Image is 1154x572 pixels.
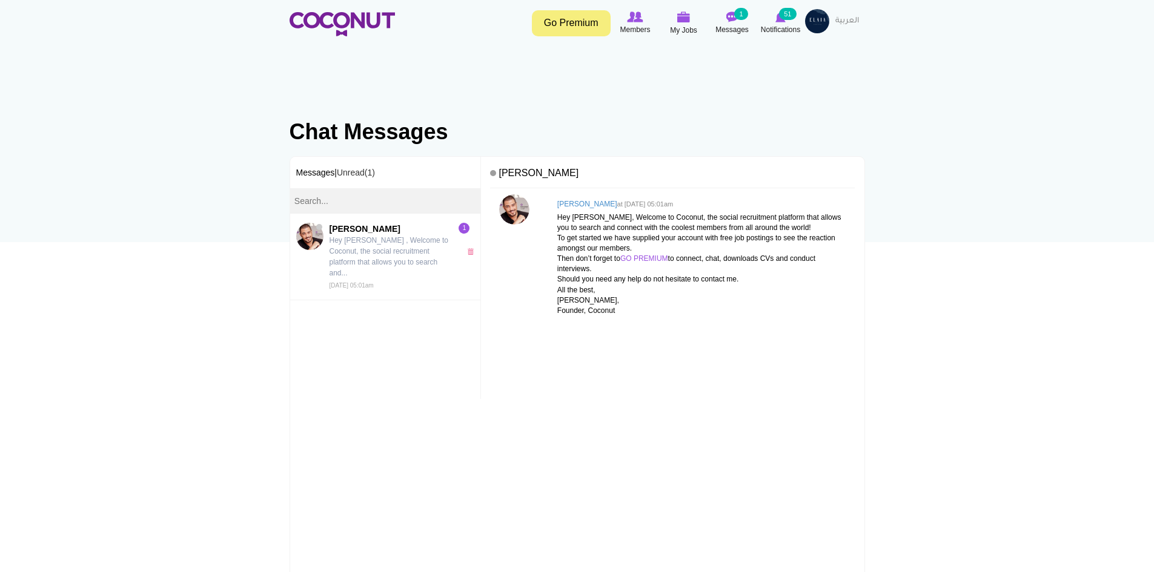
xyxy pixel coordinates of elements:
a: x [467,248,477,255]
p: Hey [PERSON_NAME], Welcome to Coconut, the social recruitment platform that allows you to search ... [557,212,849,316]
p: Hey [PERSON_NAME] , Welcome to Coconut, the social recruitment platform that allows you to search... [330,235,454,278]
h4: [PERSON_NAME] [490,163,855,189]
img: Notifications [775,12,786,22]
img: Messages [726,12,738,22]
a: Messages Messages 1 [708,9,757,37]
img: Browse Members [627,12,643,22]
span: Messages [715,24,749,36]
input: Search... [290,188,481,214]
h3: Messages [290,157,481,188]
span: My Jobs [670,24,697,36]
small: at [DATE] 05:01am [617,200,674,208]
span: 1 [459,223,469,234]
span: [PERSON_NAME] [330,223,454,235]
img: Assaad Tarabay [296,223,323,250]
small: 51 [779,8,796,20]
img: My Jobs [677,12,691,22]
h1: Chat Messages [290,120,865,144]
a: Unread(1) [337,168,375,177]
a: Assaad Tarabay[PERSON_NAME] Hey [PERSON_NAME] , Welcome to Coconut, the social recruitment platfo... [290,214,481,300]
a: My Jobs My Jobs [660,9,708,38]
span: Members [620,24,650,36]
a: Go Premium [532,10,611,36]
a: Notifications Notifications 51 [757,9,805,37]
span: Notifications [761,24,800,36]
span: | [334,168,375,177]
img: Home [290,12,395,36]
small: [DATE] 05:01am [330,282,374,289]
a: Browse Members Members [611,9,660,37]
a: GO PREMIUM [620,254,668,263]
h4: [PERSON_NAME] [557,200,849,208]
small: 1 [734,8,748,20]
a: العربية [829,9,865,33]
